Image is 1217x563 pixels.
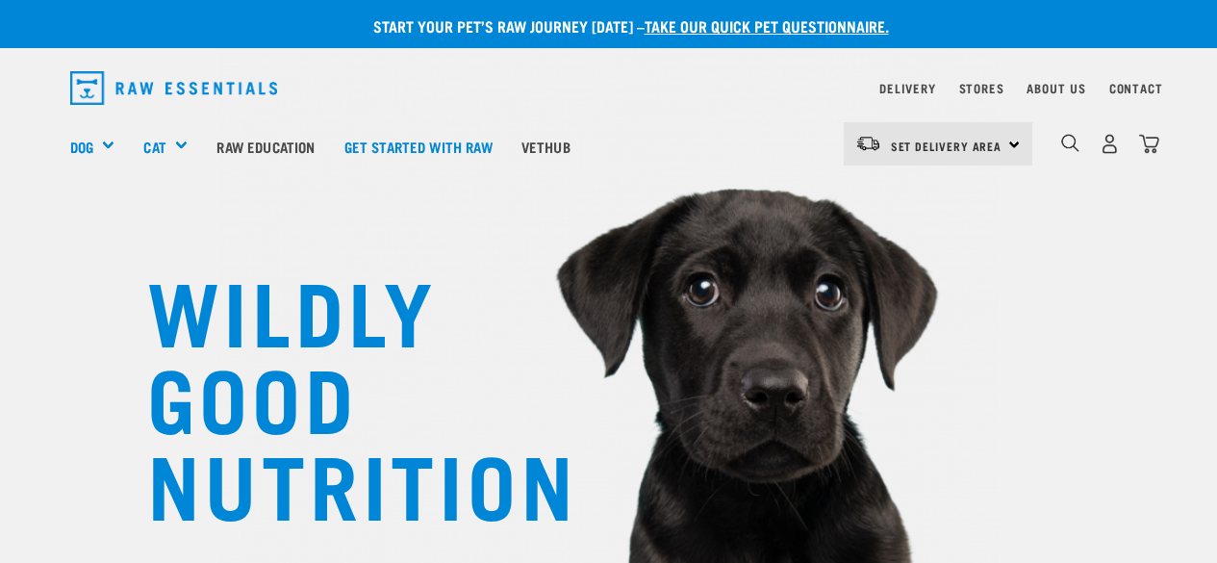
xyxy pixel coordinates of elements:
a: Get started with Raw [330,108,507,185]
a: take our quick pet questionnaire. [645,21,889,30]
a: Vethub [507,108,585,185]
a: Contact [1109,85,1163,91]
img: van-moving.png [855,135,881,152]
h1: WILDLY GOOD NUTRITION [147,265,532,525]
a: Dog [70,136,93,158]
a: Cat [143,136,165,158]
img: home-icon-1@2x.png [1061,134,1079,152]
a: Delivery [879,85,935,91]
a: Raw Education [202,108,329,185]
a: About Us [1027,85,1085,91]
img: Raw Essentials Logo [70,71,278,105]
img: home-icon@2x.png [1139,134,1159,154]
img: user.png [1100,134,1120,154]
span: Set Delivery Area [891,142,1002,149]
a: Stores [959,85,1004,91]
nav: dropdown navigation [55,64,1163,113]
